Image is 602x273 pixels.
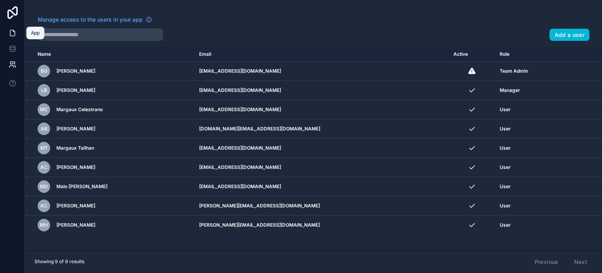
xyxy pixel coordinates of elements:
[56,164,95,170] span: [PERSON_NAME]
[34,258,84,265] span: Showing 9 of 9 results
[40,222,48,228] span: MH
[194,196,448,216] td: [PERSON_NAME][EMAIL_ADDRESS][DOMAIN_NAME]
[40,106,48,113] span: MC
[25,47,194,62] th: Name
[56,126,95,132] span: [PERSON_NAME]
[194,119,448,139] td: [DOMAIN_NAME][EMAIL_ADDRESS][DOMAIN_NAME]
[194,177,448,196] td: [EMAIL_ADDRESS][DOMAIN_NAME]
[31,30,40,36] div: App
[194,81,448,100] td: [EMAIL_ADDRESS][DOMAIN_NAME]
[41,87,47,93] span: LB
[41,126,47,132] span: AB
[56,68,95,74] span: [PERSON_NAME]
[41,68,47,74] span: BG
[500,68,528,74] span: Team Admin
[194,158,448,177] td: [EMAIL_ADDRESS][DOMAIN_NAME]
[500,106,511,113] span: User
[500,183,511,190] span: User
[549,29,590,41] button: Add a user
[194,100,448,119] td: [EMAIL_ADDRESS][DOMAIN_NAME]
[500,145,511,151] span: User
[194,139,448,158] td: [EMAIL_ADDRESS][DOMAIN_NAME]
[25,47,602,250] div: scrollable content
[500,164,511,170] span: User
[40,164,47,170] span: AC
[56,106,103,113] span: Margaux Celestrano
[449,47,495,62] th: Active
[56,203,95,209] span: [PERSON_NAME]
[500,203,511,209] span: User
[40,183,48,190] span: Md
[194,62,448,81] td: [EMAIL_ADDRESS][DOMAIN_NAME]
[194,216,448,235] td: [PERSON_NAME][EMAIL_ADDRESS][DOMAIN_NAME]
[38,16,143,24] span: Manage access to the users in your app
[500,222,511,228] span: User
[56,87,95,93] span: [PERSON_NAME]
[495,47,568,62] th: Role
[40,203,47,209] span: AC
[56,145,94,151] span: Margaux Tailhan
[56,222,95,228] span: [PERSON_NAME]
[38,16,152,24] a: Manage access to the users in your app
[194,47,448,62] th: Email
[40,145,48,151] span: MT
[56,183,107,190] span: Malo [PERSON_NAME]
[500,126,511,132] span: User
[500,87,520,93] span: Manager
